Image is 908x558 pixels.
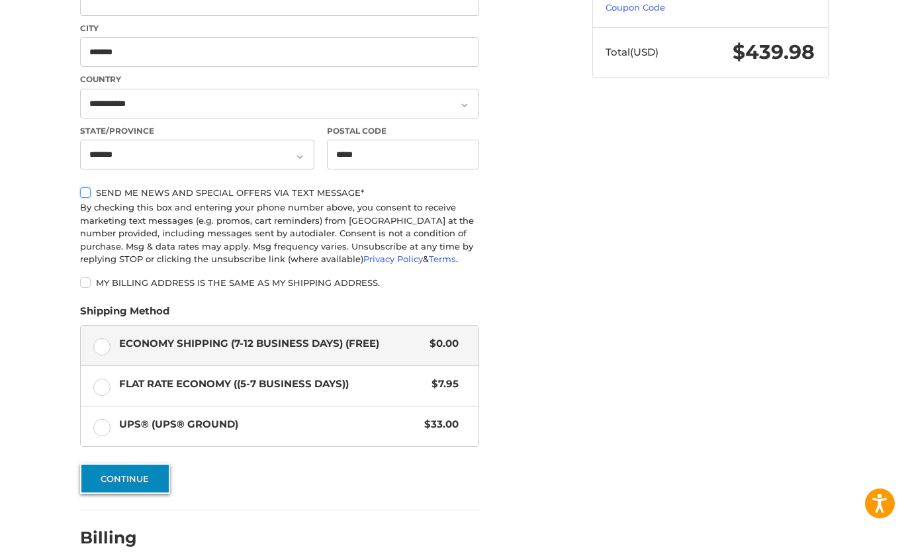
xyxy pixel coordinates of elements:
legend: Shipping Method [80,304,169,325]
div: By checking this box and entering your phone number above, you consent to receive marketing text ... [80,201,479,266]
span: Total (USD) [606,46,658,58]
label: Country [80,73,479,85]
label: My billing address is the same as my shipping address. [80,277,479,288]
h2: Billing [80,528,158,548]
span: $439.98 [733,40,815,64]
span: UPS® (UPS® Ground) [119,417,418,432]
span: Flat Rate Economy ((5-7 Business Days)) [119,377,426,392]
span: Economy Shipping (7-12 Business Days) (Free) [119,336,424,351]
span: $7.95 [426,377,459,392]
a: Terms [429,254,456,264]
a: Privacy Policy [363,254,423,264]
button: Continue [80,463,170,494]
label: City [80,23,479,34]
label: Send me news and special offers via text message* [80,187,479,198]
label: State/Province [80,125,314,137]
span: $0.00 [424,336,459,351]
a: Coupon Code [606,2,665,13]
label: Postal Code [327,125,479,137]
span: $33.00 [418,417,459,432]
iframe: Google Customer Reviews [799,522,908,558]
